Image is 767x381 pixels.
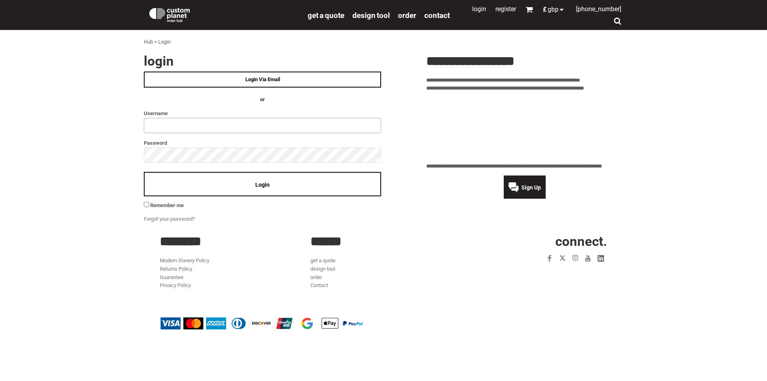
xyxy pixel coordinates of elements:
a: order [310,274,322,280]
a: Login Via Email [144,72,381,88]
a: Login [472,5,486,13]
a: Custom Planet [144,2,304,26]
img: Apple Pay [320,317,340,329]
input: Remember me [144,202,149,207]
a: get a quote [308,10,344,20]
a: design tool [310,266,335,272]
div: Login [158,38,171,46]
span: Login Via Email [245,76,280,82]
a: Returns Policy [160,266,192,272]
img: Diners Club [229,317,249,329]
span: Remember me [150,202,184,208]
span: [PHONE_NUMBER] [576,5,621,13]
h2: Login [144,54,381,68]
a: get a quote [310,257,336,263]
iframe: Customer reviews powered by Trustpilot [426,98,623,158]
img: Google Pay [297,317,317,329]
span: Contact [424,11,450,20]
div: > [154,38,157,46]
img: Visa [161,317,181,329]
a: Modern Slavery Policy [160,257,209,263]
iframe: Customer reviews powered by Trustpilot [497,269,607,279]
span: design tool [352,11,390,20]
img: Discover [252,317,272,329]
span: Login [255,182,270,188]
a: order [398,10,416,20]
span: get a quote [308,11,344,20]
span: order [398,11,416,20]
a: Contact [424,10,450,20]
h4: OR [144,96,381,104]
span: Sign Up [521,184,541,191]
span: GBP [548,6,558,13]
a: Register [495,5,516,13]
h2: CONNECT. [461,235,607,248]
img: PayPal [343,321,363,326]
img: Mastercard [183,317,203,329]
a: design tool [352,10,390,20]
a: Contact [310,282,328,288]
img: Custom Planet [148,6,191,22]
span: £ [543,6,548,13]
a: Forgot your password? [144,216,195,222]
a: Hub [144,39,153,45]
label: Password [144,138,381,148]
a: Guarantee [160,274,183,280]
label: Username [144,109,381,118]
img: American Express [206,317,226,329]
img: China UnionPay [274,317,294,329]
a: Privacy Policy [160,282,191,288]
